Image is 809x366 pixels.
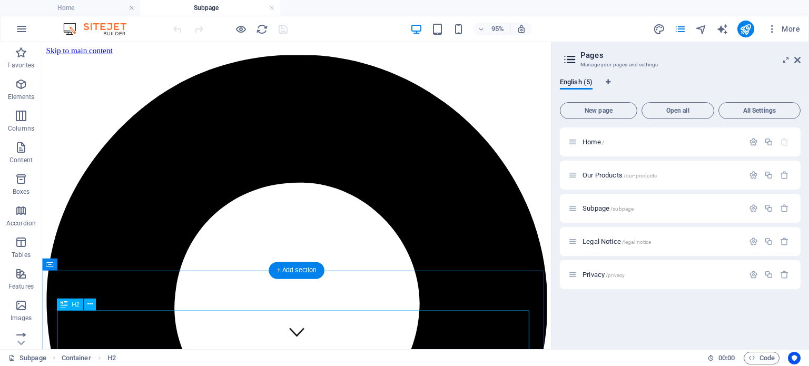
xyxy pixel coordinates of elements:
[723,107,796,114] span: All Settings
[780,171,789,180] div: Remove
[580,51,801,60] h2: Pages
[767,24,800,34] span: More
[13,187,30,196] p: Boxes
[107,352,116,364] span: Click to select. Double-click to edit
[764,171,773,180] div: Duplicate
[744,352,780,364] button: Code
[560,102,637,119] button: New page
[716,23,729,35] button: text_generator
[749,204,758,213] div: Settings
[606,272,625,278] span: /privacy
[72,301,80,307] span: H2
[565,107,633,114] span: New page
[579,271,744,278] div: Privacy/privacy
[269,262,324,279] div: + Add section
[718,102,801,119] button: All Settings
[583,271,625,279] span: Click to open page
[580,60,780,70] h3: Manage your pages and settings
[788,352,801,364] button: Usercentrics
[8,352,46,364] a: Click to cancel selection. Double-click to open Pages
[716,23,728,35] i: AI Writer
[642,102,714,119] button: Open all
[653,23,666,35] button: design
[749,137,758,146] div: Settings
[61,23,140,35] img: Editor Logo
[7,61,34,70] p: Favorites
[780,204,789,213] div: Remove
[780,237,789,246] div: Remove
[579,139,744,145] div: Home/
[610,206,634,212] span: /subpage
[737,21,754,37] button: publish
[583,171,657,179] span: Click to open page
[749,270,758,279] div: Settings
[62,352,116,364] nav: breadcrumb
[718,352,735,364] span: 00 00
[234,23,247,35] button: Click here to leave preview mode and continue editing
[602,140,604,145] span: /
[695,23,707,35] i: Navigator
[8,93,35,101] p: Elements
[9,156,33,164] p: Content
[695,23,708,35] button: navigator
[255,23,268,35] button: reload
[579,205,744,212] div: Subpage/subpage
[583,238,651,245] span: Click to open page
[624,173,657,179] span: /our-products
[674,23,687,35] button: pages
[622,239,652,245] span: /legal-notice
[646,107,709,114] span: Open all
[579,172,744,179] div: Our Products/our-products
[62,352,91,364] span: Click to select. Double-click to edit
[749,237,758,246] div: Settings
[489,23,506,35] h6: 95%
[764,204,773,213] div: Duplicate
[256,23,268,35] i: Reload page
[6,219,36,227] p: Accordion
[4,4,74,13] a: Skip to main content
[764,270,773,279] div: Duplicate
[583,138,604,146] span: Home
[780,270,789,279] div: Remove
[674,23,686,35] i: Pages (Ctrl+Alt+S)
[653,23,665,35] i: Design (Ctrl+Alt+Y)
[140,2,280,14] h4: Subpage
[8,124,34,133] p: Columns
[707,352,735,364] h6: Session time
[560,76,593,91] span: English (5)
[12,251,31,259] p: Tables
[739,23,752,35] i: Publish
[764,137,773,146] div: Duplicate
[8,282,34,291] p: Features
[579,238,744,245] div: Legal Notice/legal-notice
[749,171,758,180] div: Settings
[583,204,634,212] span: Click to open page
[763,21,804,37] button: More
[11,314,32,322] p: Images
[473,23,511,35] button: 95%
[560,78,801,98] div: Language Tabs
[726,354,727,362] span: :
[780,137,789,146] div: The startpage cannot be deleted
[748,352,775,364] span: Code
[517,24,526,34] i: On resize automatically adjust zoom level to fit chosen device.
[764,237,773,246] div: Duplicate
